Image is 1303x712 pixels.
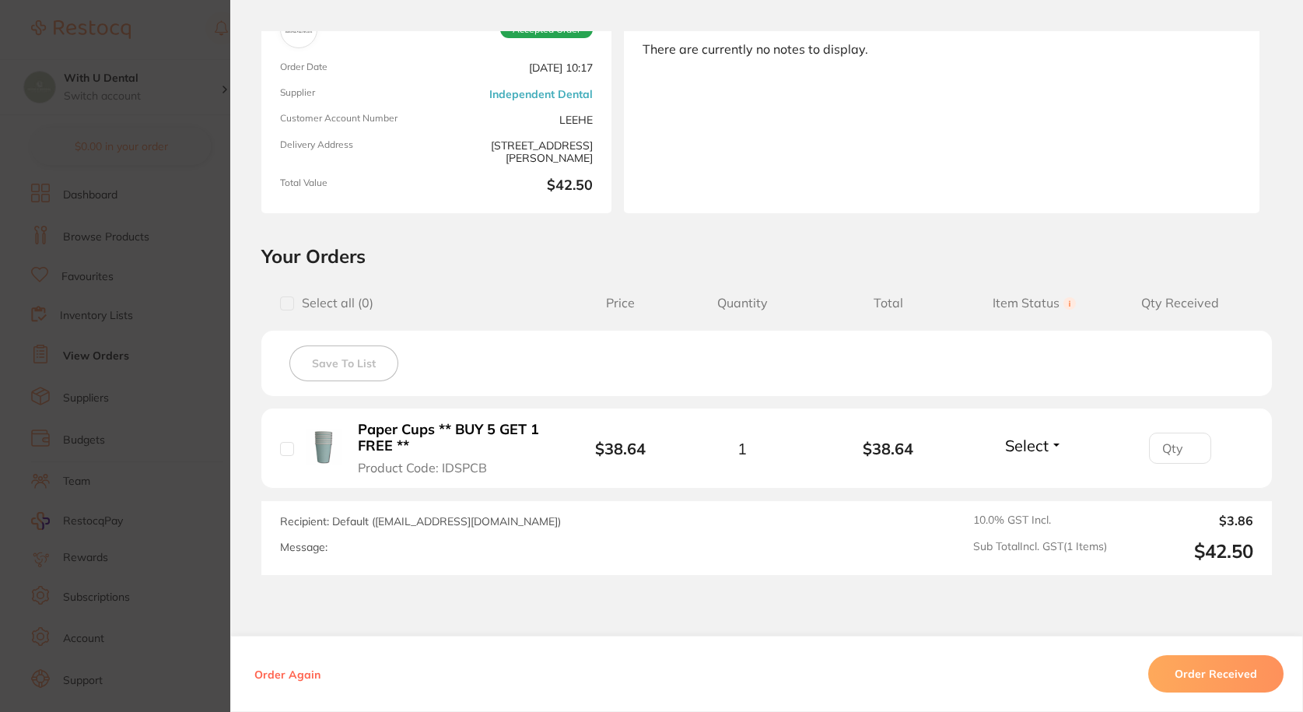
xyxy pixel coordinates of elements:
[1149,433,1211,464] input: Qty
[443,113,593,126] span: LEEHE
[250,667,325,681] button: Order Again
[737,440,747,458] span: 1
[1107,296,1253,310] span: Qty Received
[280,61,430,75] span: Order Date
[306,429,342,465] img: Paper Cups ** BUY 5 GET 1 FREE **
[489,88,593,100] a: Independent Dental
[280,541,328,554] label: Message:
[280,113,430,126] span: Customer Account Number
[358,461,487,475] span: Product Code: IDSPCB
[643,42,1241,56] div: There are currently no notes to display.
[1119,540,1253,563] output: $42.50
[669,296,815,310] span: Quantity
[973,514,1107,528] span: 10.0 % GST Incl.
[280,87,430,100] span: Supplier
[443,61,593,75] span: [DATE] 10:17
[1000,436,1067,455] button: Select
[973,540,1107,563] span: Sub Total Incl. GST ( 1 Items)
[353,421,548,475] button: Paper Cups ** BUY 5 GET 1 FREE ** Product Code: IDSPCB
[1148,655,1284,693] button: Order Received
[815,440,961,458] b: $38.64
[289,345,398,381] button: Save To List
[358,422,544,454] b: Paper Cups ** BUY 5 GET 1 FREE **
[280,514,561,528] span: Recipient: Default ( [EMAIL_ADDRESS][DOMAIN_NAME] )
[595,439,646,458] b: $38.64
[572,296,669,310] span: Price
[815,296,961,310] span: Total
[294,296,373,310] span: Select all ( 0 )
[280,177,430,195] span: Total Value
[280,139,430,165] span: Delivery Address
[443,177,593,195] b: $42.50
[1119,514,1253,528] output: $3.86
[261,244,1272,268] h2: Your Orders
[961,296,1108,310] span: Item Status
[443,139,593,165] span: [STREET_ADDRESS][PERSON_NAME]
[1005,436,1049,455] span: Select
